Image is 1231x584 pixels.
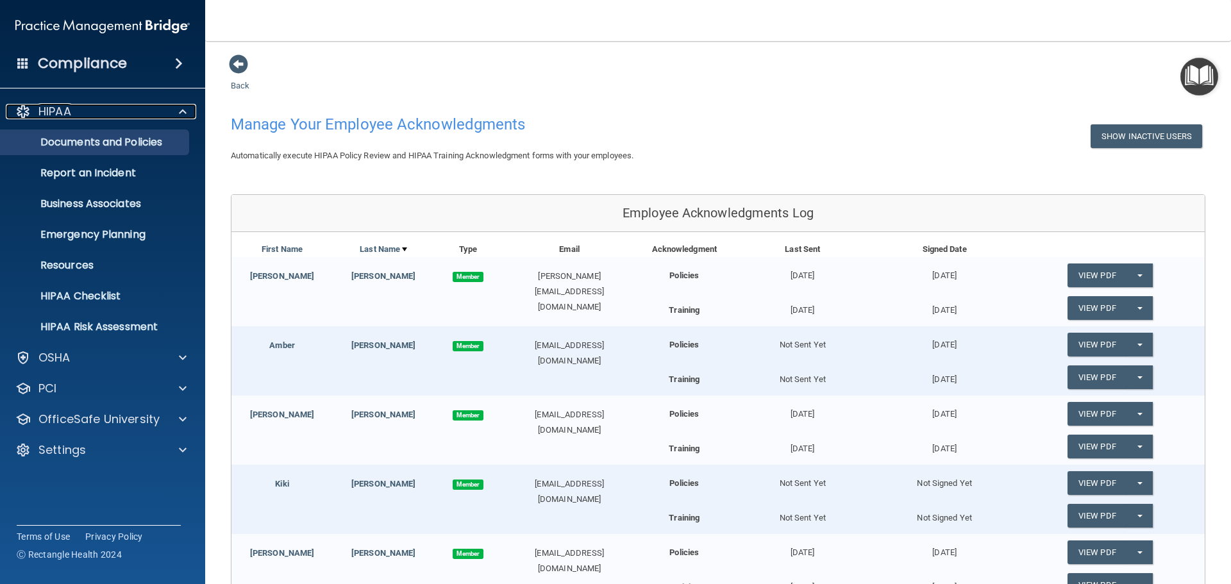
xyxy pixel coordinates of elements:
[453,549,483,559] span: Member
[1068,296,1126,320] a: View PDF
[732,257,873,283] div: [DATE]
[231,116,791,133] h4: Manage Your Employee Acknowledgments
[502,546,637,576] div: [EMAIL_ADDRESS][DOMAIN_NAME]
[8,136,183,149] p: Documents and Policies
[502,476,637,507] div: [EMAIL_ADDRESS][DOMAIN_NAME]
[275,479,289,488] a: Kiki
[669,547,699,557] b: Policies
[873,465,1015,491] div: Not Signed Yet
[873,326,1015,353] div: [DATE]
[873,365,1015,387] div: [DATE]
[873,396,1015,422] div: [DATE]
[732,365,873,387] div: Not Sent Yet
[38,350,71,365] p: OSHA
[732,396,873,422] div: [DATE]
[85,530,143,543] a: Privacy Policy
[453,341,483,351] span: Member
[351,479,415,488] a: [PERSON_NAME]
[351,548,415,558] a: [PERSON_NAME]
[732,242,873,257] div: Last Sent
[250,271,314,281] a: [PERSON_NAME]
[1068,333,1126,356] a: View PDF
[873,435,1015,456] div: [DATE]
[873,242,1015,257] div: Signed Date
[453,272,483,282] span: Member
[453,480,483,490] span: Member
[8,259,183,272] p: Resources
[669,478,699,488] b: Policies
[669,305,699,315] b: Training
[1068,504,1126,528] a: View PDF
[15,381,187,396] a: PCI
[669,444,699,453] b: Training
[1068,402,1126,426] a: View PDF
[732,504,873,526] div: Not Sent Yet
[873,534,1015,560] div: [DATE]
[669,340,699,349] b: Policies
[434,242,501,257] div: Type
[1091,124,1202,148] button: Show Inactive Users
[15,13,190,39] img: PMB logo
[1068,365,1126,389] a: View PDF
[1068,435,1126,458] a: View PDF
[669,271,699,280] b: Policies
[1180,58,1218,96] button: Open Resource Center
[269,340,295,350] a: Amber
[351,410,415,419] a: [PERSON_NAME]
[873,296,1015,318] div: [DATE]
[669,409,699,419] b: Policies
[351,340,415,350] a: [PERSON_NAME]
[262,242,303,257] a: First Name
[669,374,699,384] b: Training
[38,381,56,396] p: PCI
[502,269,637,315] div: [PERSON_NAME][EMAIL_ADDRESS][DOMAIN_NAME]
[1068,540,1126,564] a: View PDF
[1068,471,1126,495] a: View PDF
[732,435,873,456] div: [DATE]
[250,410,314,419] a: [PERSON_NAME]
[17,530,70,543] a: Terms of Use
[637,242,732,257] div: Acknowledgment
[732,465,873,491] div: Not Sent Yet
[15,442,187,458] a: Settings
[8,290,183,303] p: HIPAA Checklist
[8,167,183,179] p: Report an Incident
[15,350,187,365] a: OSHA
[250,548,314,558] a: [PERSON_NAME]
[732,296,873,318] div: [DATE]
[669,513,699,522] b: Training
[732,534,873,560] div: [DATE]
[38,442,86,458] p: Settings
[38,412,160,427] p: OfficeSafe University
[732,326,873,353] div: Not Sent Yet
[351,271,415,281] a: [PERSON_NAME]
[15,412,187,427] a: OfficeSafe University
[1068,263,1126,287] a: View PDF
[8,321,183,333] p: HIPAA Risk Assessment
[873,257,1015,283] div: [DATE]
[38,104,71,119] p: HIPAA
[453,410,483,421] span: Member
[17,548,122,561] span: Ⓒ Rectangle Health 2024
[873,504,1015,526] div: Not Signed Yet
[38,54,127,72] h4: Compliance
[231,65,249,90] a: Back
[502,338,637,369] div: [EMAIL_ADDRESS][DOMAIN_NAME]
[8,228,183,241] p: Emergency Planning
[502,407,637,438] div: [EMAIL_ADDRESS][DOMAIN_NAME]
[360,242,407,257] a: Last Name
[231,151,633,160] span: Automatically execute HIPAA Policy Review and HIPAA Training Acknowledgment forms with your emplo...
[231,195,1205,232] div: Employee Acknowledgments Log
[15,104,187,119] a: HIPAA
[502,242,637,257] div: Email
[8,197,183,210] p: Business Associates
